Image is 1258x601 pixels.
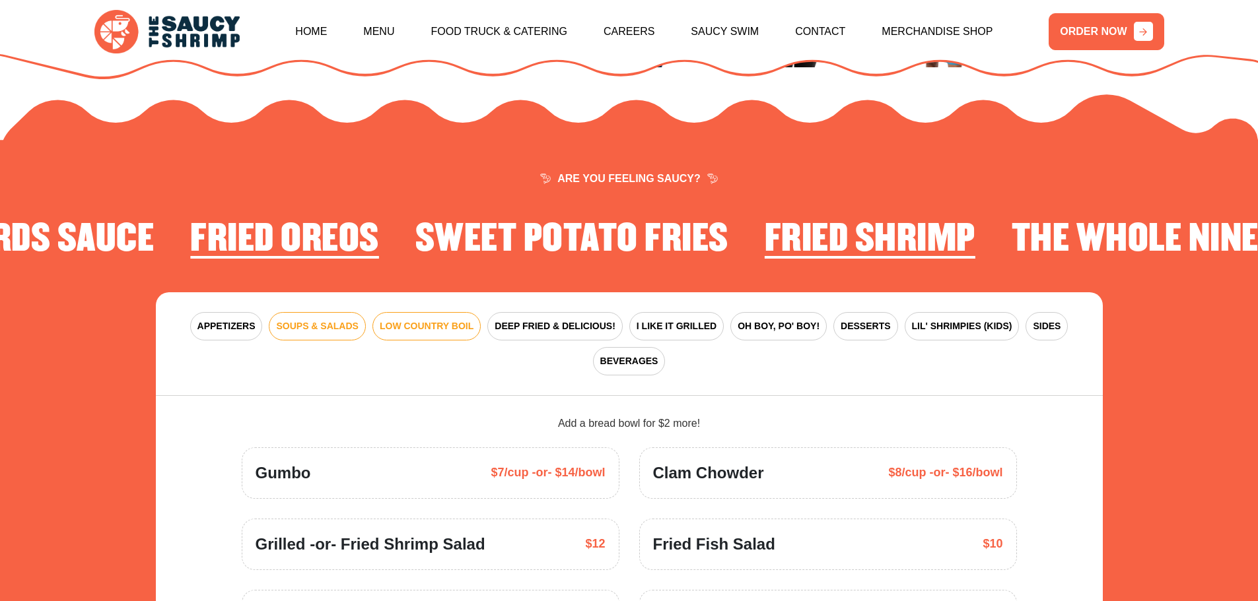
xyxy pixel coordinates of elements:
[765,219,975,265] li: 1 of 4
[190,312,263,340] button: APPETIZERS
[738,319,820,333] span: OH BOY, PO' BOY!
[487,312,623,340] button: DEEP FRIED & DELICIOUS!
[882,3,993,60] a: Merchandise Shop
[190,219,379,260] h2: Fried Oreos
[653,461,764,485] span: Clam Chowder
[765,219,975,260] h2: Fried Shrimp
[905,312,1020,340] button: LIL' SHRIMPIES (KIDS)
[593,347,666,375] button: BEVERAGES
[795,3,845,60] a: Contact
[1049,13,1164,50] a: ORDER NOW
[629,312,724,340] button: I LIKE IT GRILLED
[269,312,365,340] button: SOUPS & SALADS
[372,312,481,340] button: LOW COUNTRY BOIL
[637,319,716,333] span: I LIKE IT GRILLED
[190,219,379,265] li: 3 of 4
[415,219,728,265] li: 4 of 4
[1033,319,1061,333] span: SIDES
[363,3,394,60] a: Menu
[730,312,827,340] button: OH BOY, PO' BOY!
[604,3,654,60] a: Careers
[600,354,658,368] span: BEVERAGES
[94,10,240,54] img: logo
[197,319,256,333] span: APPETIZERS
[256,532,485,556] span: Grilled -or- Fried Shrimp Salad
[256,461,311,485] span: Gumbo
[1026,312,1068,340] button: SIDES
[242,416,1017,431] div: Add a bread bowl for $2 more!
[912,319,1012,333] span: LIL' SHRIMPIES (KIDS)
[491,464,605,482] span: $7/cup -or- $14/bowl
[833,312,897,340] button: DESSERTS
[888,464,1002,482] span: $8/cup -or- $16/bowl
[983,535,1002,553] span: $10
[380,319,473,333] span: LOW COUNTRY BOIL
[276,319,358,333] span: SOUPS & SALADS
[841,319,890,333] span: DESSERTS
[585,535,605,553] span: $12
[415,219,728,260] h2: Sweet Potato Fries
[495,319,615,333] span: DEEP FRIED & DELICIOUS!
[540,174,718,184] span: ARE YOU FEELING SAUCY?
[431,3,567,60] a: Food Truck & Catering
[295,3,327,60] a: Home
[653,532,775,556] span: Fried Fish Salad
[691,3,759,60] a: Saucy Swim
